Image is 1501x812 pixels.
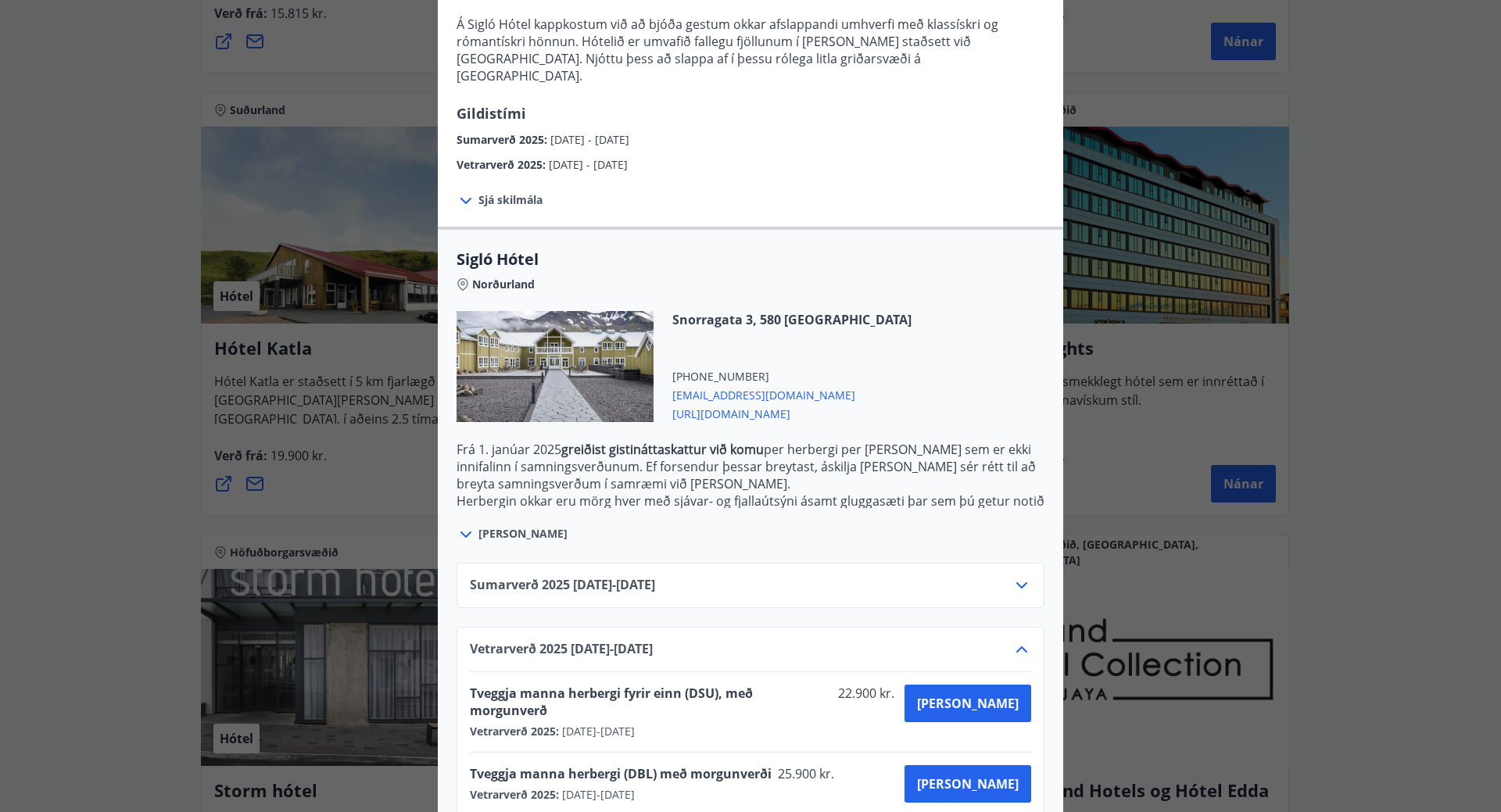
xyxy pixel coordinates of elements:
[457,132,550,147] span: Sumarverð 2025 :
[550,132,629,147] span: [DATE] - [DATE]
[672,385,912,403] span: [EMAIL_ADDRESS][DOMAIN_NAME]
[457,249,1044,270] span: Sigló Hótel
[549,157,628,172] span: [DATE] - [DATE]
[672,311,912,328] span: Snorragata 3, 580 [GEOGRAPHIC_DATA]
[478,526,568,542] span: [PERSON_NAME]
[561,441,764,458] strong: greiðist gistináttaskattur við komu
[457,16,1044,84] p: Á Sigló Hótel kappkostum við að bjóða gestum okkar afslappandi umhverfi með klassískri og rómantí...
[457,104,526,123] span: Gildistími
[457,492,1044,544] p: Herbergin okkar eru mörg hver með sjávar- og fjallaútsýni ásamt gluggasæti þar sem þú getur notið...
[672,403,912,422] span: [URL][DOMAIN_NAME]
[472,277,535,292] span: Norðurland
[457,157,549,172] span: Vetrarverð 2025 :
[470,576,655,595] span: Sumarverð 2025 [DATE] - [DATE]
[672,369,912,385] span: [PHONE_NUMBER]
[457,441,1044,492] p: Frá 1. janúar 2025 per herbergi per [PERSON_NAME] sem er ekki innifalinn í samningsverðunum. Ef f...
[478,192,543,208] span: Sjá skilmála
